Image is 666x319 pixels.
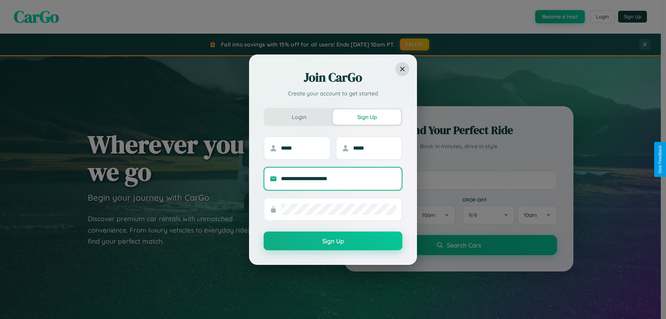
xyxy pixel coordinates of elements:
div: Give Feedback [658,145,663,174]
h2: Join CarGo [264,69,402,86]
button: Sign Up [333,109,401,125]
p: Create your account to get started [264,89,402,98]
button: Sign Up [264,232,402,250]
button: Login [265,109,333,125]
